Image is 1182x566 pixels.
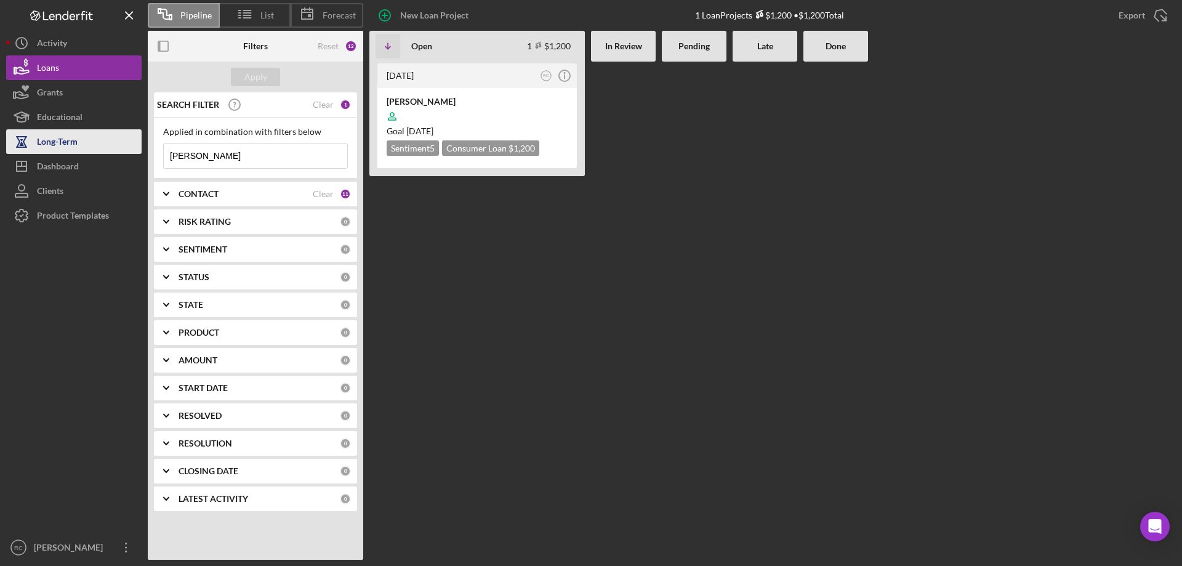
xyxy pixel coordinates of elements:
b: Open [411,41,432,51]
div: 1 $1,200 [527,41,571,51]
div: 1 Loan Projects • $1,200 Total [695,10,844,20]
div: Open Intercom Messenger [1140,512,1170,541]
text: RC [543,73,549,78]
button: Long-Term [6,129,142,154]
div: 0 [340,244,351,255]
div: 0 [340,382,351,394]
button: RC [538,68,555,84]
div: Reset [318,41,339,51]
div: Consumer Loan [442,140,539,156]
span: $1,200 [509,143,535,153]
div: Dashboard [37,154,79,182]
span: List [260,10,274,20]
button: Clients [6,179,142,203]
b: Done [826,41,846,51]
div: 0 [340,493,351,504]
div: 0 [340,327,351,338]
div: 1 [340,99,351,110]
button: Activity [6,31,142,55]
b: Filters [243,41,268,51]
div: [PERSON_NAME] [387,95,568,108]
div: Long-Term [37,129,78,157]
div: 0 [340,410,351,421]
button: Grants [6,80,142,105]
b: SENTIMENT [179,245,227,254]
div: Activity [37,31,67,59]
div: Loans [37,55,59,83]
button: Apply [231,68,280,86]
div: Clear [313,100,334,110]
div: Educational [37,105,82,132]
b: In Review [605,41,642,51]
div: Sentiment 5 [387,140,439,156]
div: New Loan Project [400,3,468,28]
span: Forecast [323,10,356,20]
b: PRODUCT [179,328,219,338]
b: AMOUNT [179,355,217,365]
div: Clients [37,179,63,206]
b: RISK RATING [179,217,231,227]
span: Goal [387,126,433,136]
b: RESOLUTION [179,439,232,448]
b: CONTACT [179,189,219,199]
button: New Loan Project [369,3,481,28]
text: RC [14,544,23,551]
div: 0 [340,216,351,227]
b: CLOSING DATE [179,466,238,476]
b: SEARCH FILTER [157,100,219,110]
span: Pipeline [180,10,212,20]
time: 2025-09-08 21:50 [387,70,414,81]
time: 11/02/2025 [406,126,433,136]
div: Grants [37,80,63,108]
div: Clear [313,189,334,199]
div: 0 [340,466,351,477]
b: LATEST ACTIVITY [179,494,248,504]
div: [PERSON_NAME] [31,535,111,563]
a: [DATE]RC[PERSON_NAME]Goal [DATE]Sentiment5Consumer Loan $1,200 [376,62,579,170]
b: STATUS [179,272,209,282]
b: Late [757,41,773,51]
button: Educational [6,105,142,129]
b: STATE [179,300,203,310]
div: 0 [340,438,351,449]
div: 0 [340,272,351,283]
div: Applied in combination with filters below [163,127,348,137]
div: 11 [340,188,351,200]
button: RC[PERSON_NAME] [6,535,142,560]
div: Product Templates [37,203,109,231]
button: Product Templates [6,203,142,228]
b: START DATE [179,383,228,393]
button: Dashboard [6,154,142,179]
div: 12 [345,40,357,52]
button: Export [1106,3,1176,28]
button: Loans [6,55,142,80]
div: Export [1119,3,1145,28]
b: Pending [678,41,710,51]
div: Apply [244,68,267,86]
b: RESOLVED [179,411,222,421]
div: 0 [340,355,351,366]
div: $1,200 [752,10,792,20]
div: 0 [340,299,351,310]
